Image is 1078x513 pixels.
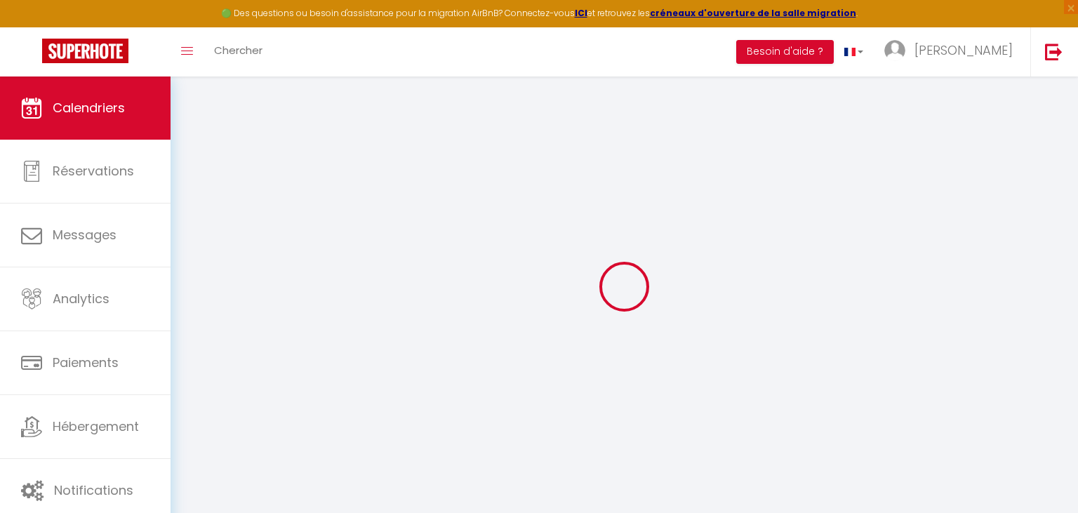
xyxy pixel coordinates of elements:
[53,418,139,435] span: Hébergement
[53,99,125,116] span: Calendriers
[53,162,134,180] span: Réservations
[874,27,1030,76] a: ... [PERSON_NAME]
[214,43,262,58] span: Chercher
[914,41,1013,59] span: [PERSON_NAME]
[42,39,128,63] img: Super Booking
[204,27,273,76] a: Chercher
[11,6,53,48] button: Ouvrir le widget de chat LiveChat
[736,40,834,64] button: Besoin d'aide ?
[1045,43,1063,60] img: logout
[54,481,133,499] span: Notifications
[884,40,905,61] img: ...
[53,354,119,371] span: Paiements
[53,290,109,307] span: Analytics
[575,7,587,19] a: ICI
[650,7,856,19] a: créneaux d'ouverture de la salle migration
[53,226,117,244] span: Messages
